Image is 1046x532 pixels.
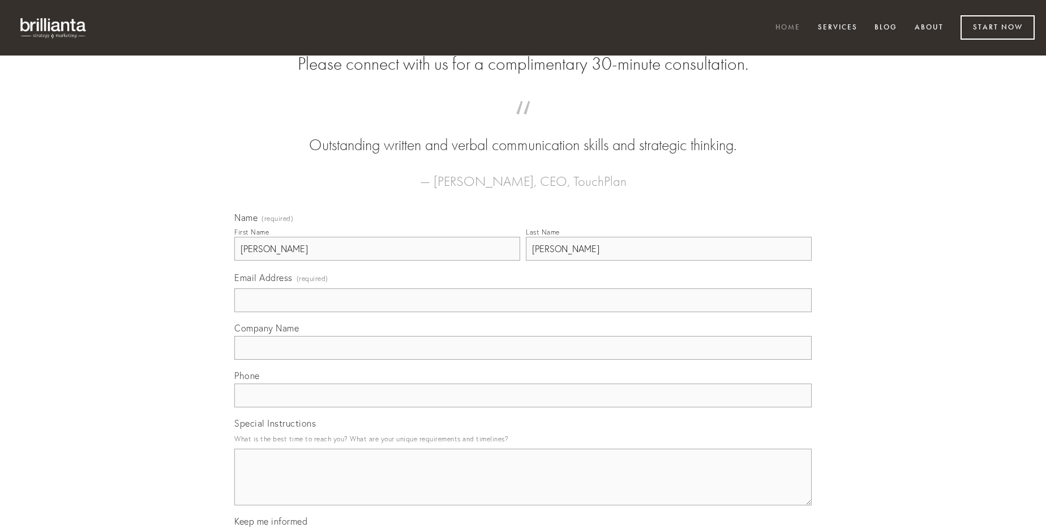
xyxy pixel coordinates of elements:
[234,516,307,527] span: Keep me informed
[907,19,951,37] a: About
[252,112,794,134] span: “
[11,11,96,44] img: brillianta - research, strategy, marketing
[234,53,812,75] h2: Please connect with us for a complimentary 30-minute consultation.
[252,156,794,193] figcaption: — [PERSON_NAME], CEO, TouchPlan
[811,19,865,37] a: Services
[867,19,904,37] a: Blog
[768,19,808,37] a: Home
[234,431,812,446] p: What is the best time to reach you? What are your unique requirements and timelines?
[234,418,316,429] span: Special Instructions
[234,370,260,381] span: Phone
[234,212,258,223] span: Name
[252,112,794,156] blockquote: Outstanding written and verbal communication skills and strategic thinking.
[234,272,293,283] span: Email Address
[261,215,293,222] span: (required)
[961,15,1035,40] a: Start Now
[526,228,560,236] div: Last Name
[234,228,269,236] div: First Name
[297,271,328,286] span: (required)
[234,322,299,334] span: Company Name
